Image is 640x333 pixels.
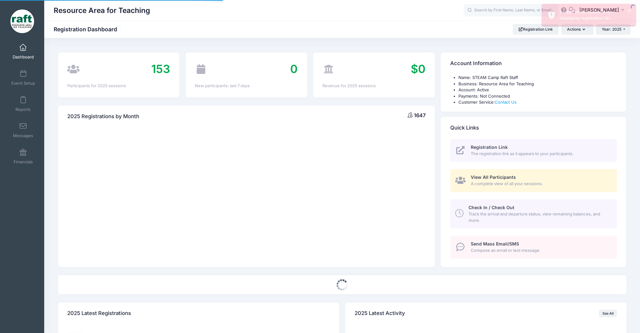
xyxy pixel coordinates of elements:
a: Check In / Check Out Track the arrival and departure status, view remaining balances, and more. [450,199,617,228]
li: Business: Resource Area for Teaching [458,81,617,87]
button: × [628,9,631,12]
button: Actions [561,24,593,35]
button: Year: 2025 [596,24,631,35]
span: $0 [411,62,426,76]
div: Participants for 2025 sessions [67,83,170,89]
a: Reports [8,93,38,115]
a: Dashboard [8,40,38,63]
li: Payments: Not Connected [458,93,617,100]
img: Resource Area for Teaching [10,9,34,33]
span: View All Participants [471,174,516,180]
li: Account: Active [458,87,617,93]
span: The registration link as it appears to your participants. [471,151,610,157]
h4: 2025 Latest Activity [355,305,405,323]
a: Send Mass Email/SMS Compose an email or text message. [450,236,617,259]
h4: 2025 Registrations by Month [67,107,139,125]
h1: Registration Dashboard [54,26,123,33]
h1: Resource Area for Teaching [54,3,150,18]
div: Please select sessions for displaying registration list. [560,9,631,21]
span: A complete view of all your sessions. [471,181,610,187]
li: Name: STEAM Camp Raft Staff [458,75,617,81]
span: Messages [13,133,33,138]
a: Messages [8,119,38,141]
div: New participants: last 7 days [195,83,298,89]
a: See All [599,310,617,317]
span: Track the arrival and departure status, view remaining balances, and more. [469,211,610,223]
span: Check In / Check Out [469,205,514,210]
a: Event Setup [8,67,38,89]
h4: Quick Links [450,119,479,137]
h4: 2025 Latest Registrations [67,305,131,323]
span: Event Setup [11,81,35,86]
span: Registration Link [471,144,508,150]
a: View All Participants A complete view of all your sessions. [450,169,617,192]
button: [PERSON_NAME] [575,3,631,18]
input: Search by First Name, Last Name, or Email... [464,4,558,17]
a: Financials [8,145,38,167]
span: Reports [15,107,31,112]
a: Registration Link [513,24,559,35]
span: Compose an email or text message. [471,247,610,254]
span: Send Mass Email/SMS [471,241,519,246]
li: Customer Service: [458,99,617,106]
div: Revenue for 2025 sessions [322,83,425,89]
a: Registration Link The registration link as it appears to your participants. [450,139,617,162]
span: Dashboard [13,54,34,60]
a: Contact Us [495,100,517,105]
span: 153 [151,62,170,76]
span: Financials [14,159,33,165]
span: Year: 2025 [602,27,621,32]
span: 0 [290,62,298,76]
h4: Account Information [450,55,502,73]
span: 1647 [414,112,426,118]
